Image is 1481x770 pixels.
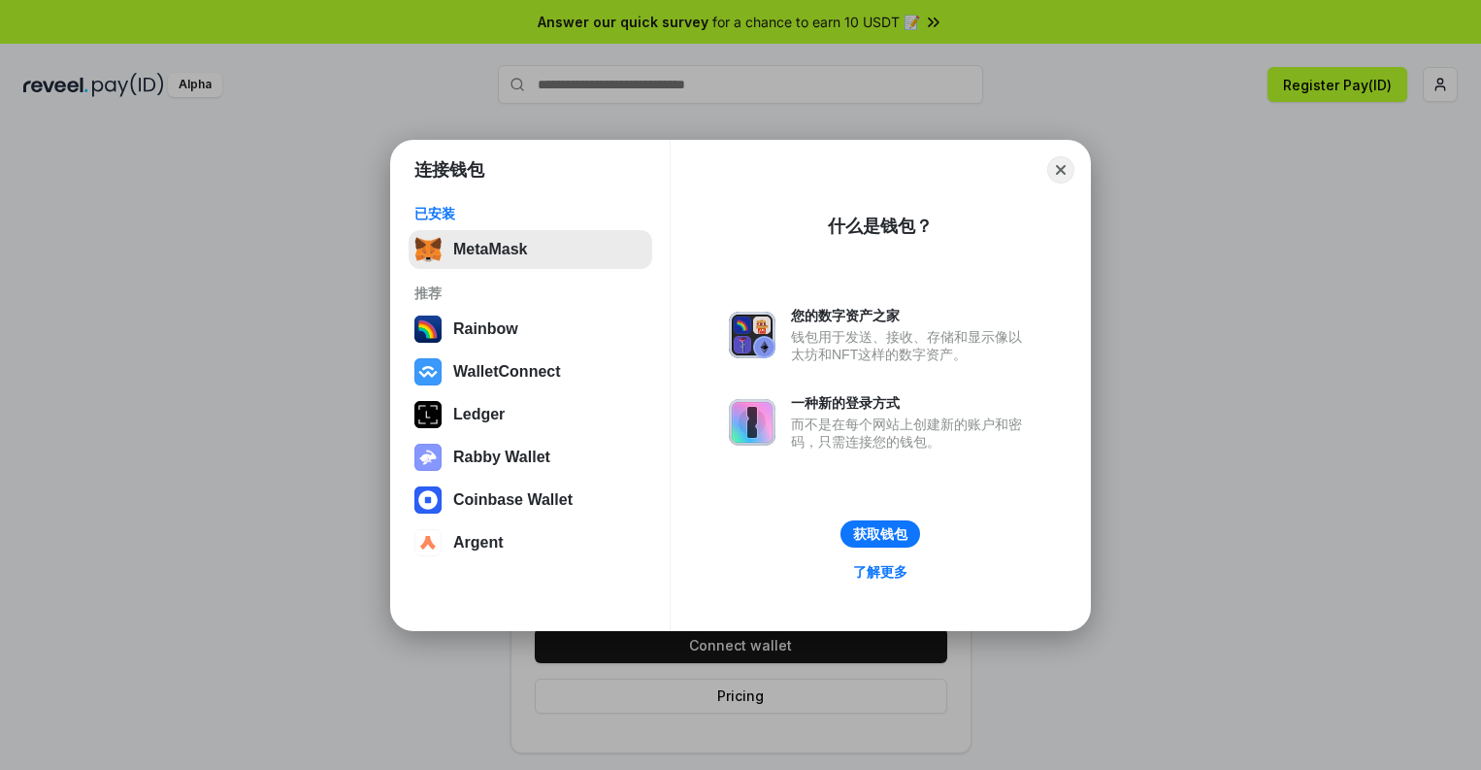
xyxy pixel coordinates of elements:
button: MetaMask [409,230,652,269]
div: Ledger [453,406,505,423]
div: 获取钱包 [853,525,907,543]
img: svg+xml,%3Csvg%20width%3D%2228%22%20height%3D%2228%22%20viewBox%3D%220%200%2028%2028%22%20fill%3D... [414,529,442,556]
img: svg+xml,%3Csvg%20width%3D%2228%22%20height%3D%2228%22%20viewBox%3D%220%200%2028%2028%22%20fill%3D... [414,486,442,514]
a: 了解更多 [841,559,919,585]
img: svg+xml,%3Csvg%20xmlns%3D%22http%3A%2F%2Fwww.w3.org%2F2000%2Fsvg%22%20fill%3D%22none%22%20viewBox... [729,312,775,358]
button: Rabby Wallet [409,438,652,477]
button: Argent [409,523,652,562]
button: Coinbase Wallet [409,481,652,519]
img: svg+xml,%3Csvg%20xmlns%3D%22http%3A%2F%2Fwww.w3.org%2F2000%2Fsvg%22%20fill%3D%22none%22%20viewBox... [414,444,442,471]
img: svg+xml,%3Csvg%20xmlns%3D%22http%3A%2F%2Fwww.w3.org%2F2000%2Fsvg%22%20width%3D%2228%22%20height%3... [414,401,442,428]
button: WalletConnect [409,352,652,391]
div: Coinbase Wallet [453,491,573,509]
img: svg+xml,%3Csvg%20width%3D%22120%22%20height%3D%22120%22%20viewBox%3D%220%200%20120%20120%22%20fil... [414,316,442,343]
div: 了解更多 [853,563,907,581]
div: Argent [453,534,504,552]
img: svg+xml,%3Csvg%20xmlns%3D%22http%3A%2F%2Fwww.w3.org%2F2000%2Fsvg%22%20fill%3D%22none%22%20viewBox... [729,399,775,446]
h1: 连接钱包 [414,158,484,182]
div: Rabby Wallet [453,449,550,466]
div: 什么是钱包？ [828,215,933,238]
div: WalletConnect [453,363,561,381]
div: 已安装 [414,205,646,222]
div: MetaMask [453,241,527,258]
div: Rainbow [453,320,518,338]
div: 一种新的登录方式 [791,394,1032,412]
button: Close [1047,156,1074,184]
div: 而不是在每个网站上创建新的账户和密码，只需连接您的钱包。 [791,416,1032,451]
button: 获取钱包 [840,520,920,548]
button: Ledger [409,395,652,434]
div: 推荐 [414,285,646,302]
img: svg+xml,%3Csvg%20fill%3D%22none%22%20height%3D%2233%22%20viewBox%3D%220%200%2035%2033%22%20width%... [414,236,442,263]
img: svg+xml,%3Csvg%20width%3D%2228%22%20height%3D%2228%22%20viewBox%3D%220%200%2028%2028%22%20fill%3D... [414,358,442,385]
div: 您的数字资产之家 [791,307,1032,324]
button: Rainbow [409,310,652,349]
div: 钱包用于发送、接收、存储和显示像以太坊和NFT这样的数字资产。 [791,328,1032,363]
